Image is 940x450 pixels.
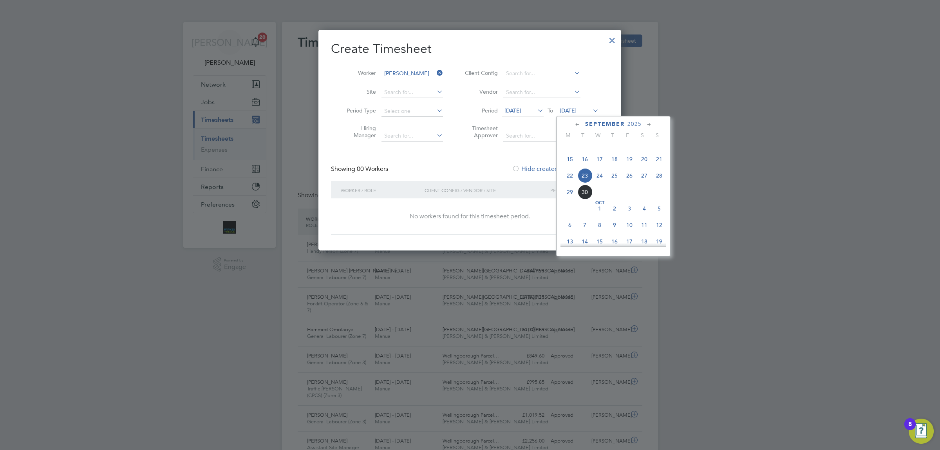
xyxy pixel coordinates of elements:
[592,201,607,205] span: Oct
[605,132,620,139] span: T
[504,107,521,114] span: [DATE]
[592,218,607,232] span: 8
[341,88,376,95] label: Site
[607,152,622,167] span: 18
[562,185,577,200] span: 29
[909,419,934,444] button: Open Resource Center, 8 new notifications
[622,168,637,183] span: 26
[637,168,652,183] span: 27
[560,132,575,139] span: M
[357,165,388,173] span: 00 Workers
[585,121,625,127] span: September
[622,234,637,249] span: 17
[381,106,443,117] input: Select one
[607,201,622,216] span: 2
[590,132,605,139] span: W
[908,424,912,434] div: 8
[607,218,622,232] span: 9
[560,107,577,114] span: [DATE]
[577,218,592,232] span: 7
[620,132,635,139] span: F
[635,132,650,139] span: S
[341,125,376,139] label: Hiring Manager
[503,68,580,79] input: Search for...
[503,131,580,142] input: Search for...
[652,218,667,232] span: 12
[381,87,443,98] input: Search for...
[637,218,652,232] span: 11
[562,234,577,249] span: 13
[463,125,498,139] label: Timesheet Approver
[637,152,652,167] span: 20
[381,131,443,142] input: Search for...
[562,218,577,232] span: 6
[545,105,555,116] span: To
[652,152,667,167] span: 21
[331,165,390,173] div: Showing
[622,218,637,232] span: 10
[339,212,601,221] div: No workers found for this timesheet period.
[592,234,607,249] span: 15
[637,234,652,249] span: 18
[652,168,667,183] span: 28
[512,165,591,173] label: Hide created timesheets
[650,132,665,139] span: S
[423,181,548,199] div: Client Config / Vendor / Site
[463,107,498,114] label: Period
[341,107,376,114] label: Period Type
[652,201,667,216] span: 5
[339,181,423,199] div: Worker / Role
[548,181,601,199] div: Period
[652,234,667,249] span: 19
[381,68,443,79] input: Search for...
[607,234,622,249] span: 16
[577,168,592,183] span: 23
[575,132,590,139] span: T
[341,69,376,76] label: Worker
[503,87,580,98] input: Search for...
[622,152,637,167] span: 19
[577,234,592,249] span: 14
[592,168,607,183] span: 24
[463,88,498,95] label: Vendor
[577,152,592,167] span: 16
[627,121,642,127] span: 2025
[622,201,637,216] span: 3
[607,168,622,183] span: 25
[577,185,592,200] span: 30
[331,41,609,57] h2: Create Timesheet
[562,152,577,167] span: 15
[592,152,607,167] span: 17
[463,69,498,76] label: Client Config
[592,201,607,216] span: 1
[637,201,652,216] span: 4
[562,168,577,183] span: 22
